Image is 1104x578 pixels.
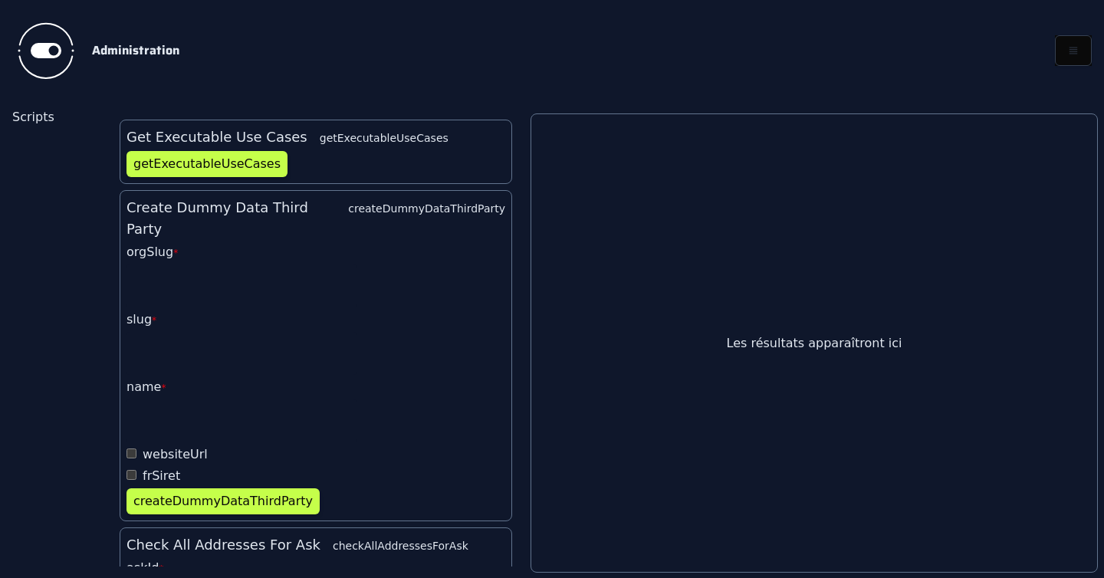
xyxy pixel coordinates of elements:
label: websiteUrl [143,445,208,464]
div: getExecutableUseCases [133,155,281,173]
div: Les résultats apparaîtront ici [715,322,915,365]
div: Get Executable Use Cases [127,126,307,148]
label: name [127,378,166,396]
div: createDummyDataThirdParty [133,492,313,511]
label: orgSlug [127,243,178,261]
div: Check All Addresses For Ask [127,534,320,556]
button: getExecutableUseCases [127,151,287,177]
label: slug [127,310,156,329]
div: Create Dummy Data Third Party [127,197,336,240]
label: askId [127,559,163,577]
div: getExecutableUseCases [320,130,449,146]
label: frSiret [143,467,180,485]
div: createDummyDataThirdParty [348,201,505,216]
h2: Administration [92,41,1030,60]
a: Scripts [12,108,95,126]
div: checkAllAddressesForAsk [333,538,468,553]
button: createDummyDataThirdParty [127,488,320,514]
